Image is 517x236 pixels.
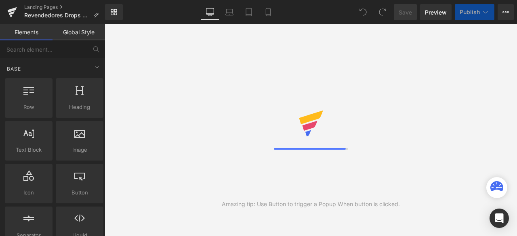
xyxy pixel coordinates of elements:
[498,4,514,20] button: More
[58,146,101,154] span: Image
[258,4,278,20] a: Mobile
[239,4,258,20] a: Tablet
[490,209,509,228] div: Open Intercom Messenger
[58,188,101,197] span: Button
[6,65,22,73] span: Base
[455,4,494,20] button: Publish
[420,4,452,20] a: Preview
[374,4,391,20] button: Redo
[399,8,412,17] span: Save
[24,12,90,19] span: Revendedores Drops Col
[425,8,447,17] span: Preview
[24,4,105,10] a: Landing Pages
[53,24,105,40] a: Global Style
[222,200,400,209] div: Amazing tip: Use Button to trigger a Popup When button is clicked.
[7,103,50,111] span: Row
[200,4,220,20] a: Desktop
[7,188,50,197] span: Icon
[460,9,480,15] span: Publish
[220,4,239,20] a: Laptop
[105,4,123,20] a: New Library
[355,4,371,20] button: Undo
[58,103,101,111] span: Heading
[7,146,50,154] span: Text Block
